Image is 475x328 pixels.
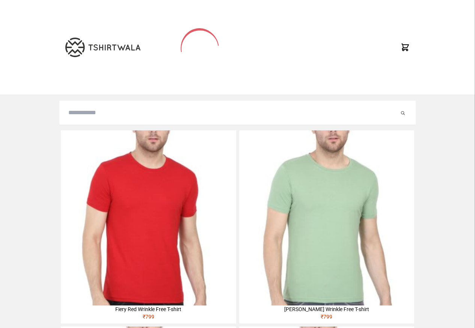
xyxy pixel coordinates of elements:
[239,305,414,313] div: [PERSON_NAME] Wrinkle Free T-shirt
[239,130,414,305] img: 4M6A2211-320x320.jpg
[61,305,236,313] div: Fiery Red Wrinkle Free T-shirt
[61,130,236,323] a: Fiery Red Wrinkle Free T-shirt₹799
[65,38,140,57] img: TW-LOGO-400-104.png
[239,130,414,323] a: [PERSON_NAME] Wrinkle Free T-shirt₹799
[61,313,236,323] div: ₹ 799
[61,130,236,305] img: 4M6A2225-320x320.jpg
[399,108,407,117] button: Submit your search query.
[239,313,414,323] div: ₹ 799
